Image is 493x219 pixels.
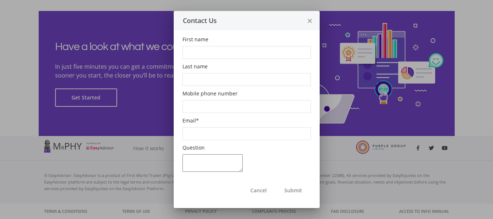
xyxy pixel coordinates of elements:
span: Email [182,117,196,124]
div: Contact Us [174,15,300,26]
span: Last name [182,63,208,70]
ee-modal: Contact Us [174,11,320,208]
button: close [300,11,320,30]
i: close [306,11,313,31]
button: Submit [276,181,311,199]
span: Question [182,144,205,151]
button: Cancel [242,181,276,199]
span: Mobile phone number [182,90,238,97]
span: First name [182,36,208,43]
